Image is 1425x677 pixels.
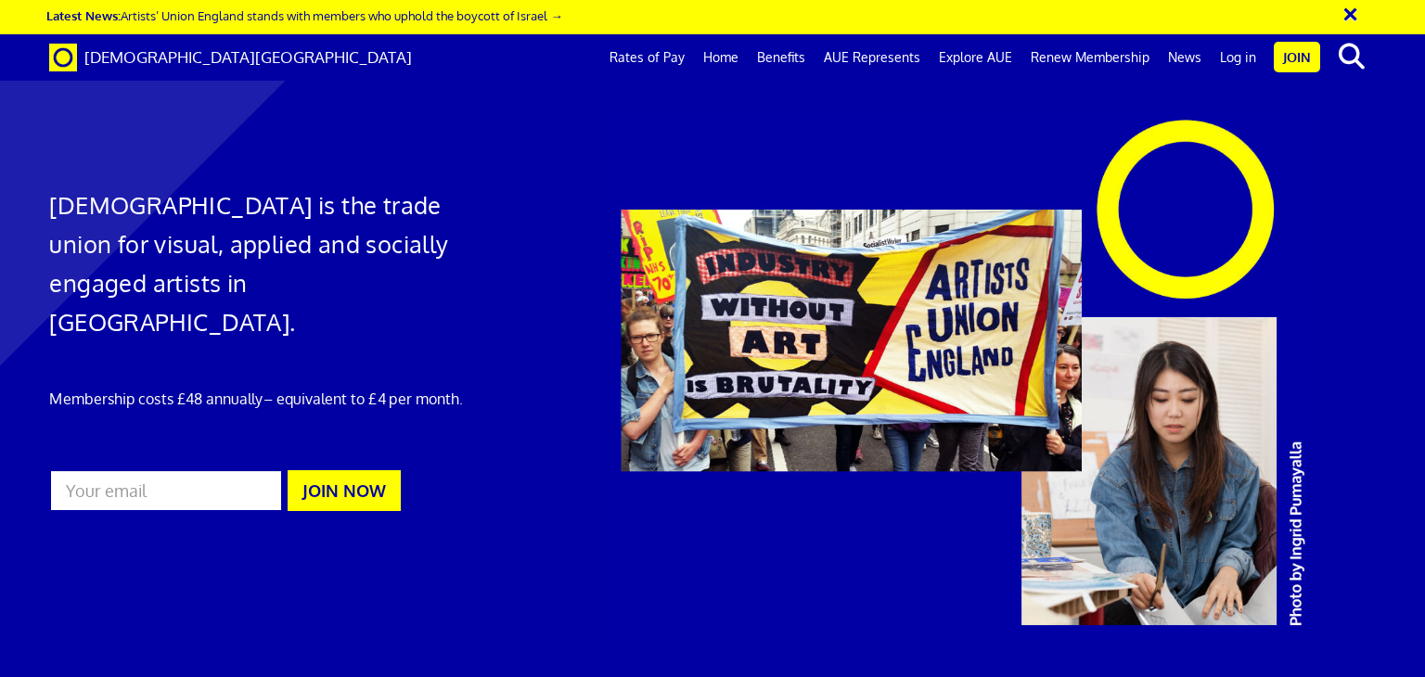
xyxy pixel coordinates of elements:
[84,47,412,67] span: [DEMOGRAPHIC_DATA][GEOGRAPHIC_DATA]
[1324,37,1380,76] button: search
[600,34,694,81] a: Rates of Pay
[46,7,562,23] a: Latest News:Artists’ Union England stands with members who uphold the boycott of Israel →
[1274,42,1320,72] a: Join
[288,470,401,511] button: JOIN NOW
[748,34,815,81] a: Benefits
[35,34,426,81] a: Brand [DEMOGRAPHIC_DATA][GEOGRAPHIC_DATA]
[1021,34,1159,81] a: Renew Membership
[694,34,748,81] a: Home
[1159,34,1211,81] a: News
[49,185,472,341] h1: [DEMOGRAPHIC_DATA] is the trade union for visual, applied and socially engaged artists in [GEOGRA...
[49,469,282,512] input: Your email
[1211,34,1265,81] a: Log in
[49,388,472,410] p: Membership costs £48 annually – equivalent to £4 per month.
[46,7,121,23] strong: Latest News:
[930,34,1021,81] a: Explore AUE
[815,34,930,81] a: AUE Represents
